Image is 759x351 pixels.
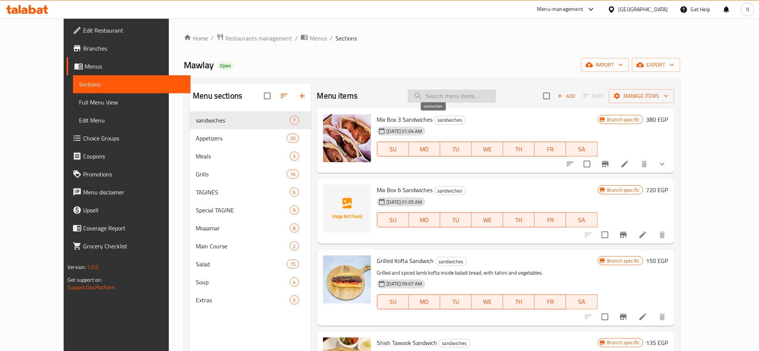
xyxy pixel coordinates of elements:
a: Edit Restaurant [67,21,191,39]
div: items [290,116,299,125]
span: Grocery Checklist [83,242,185,251]
img: Mix Box 6 Sandwiches [323,185,371,233]
span: Shish Tawook Sandwich [377,337,437,348]
span: 2 [290,243,299,250]
div: items [290,278,299,287]
a: Choice Groups [67,129,191,147]
span: 15 [287,261,298,268]
span: MO [412,215,437,226]
span: SA [569,215,595,226]
button: MO [409,142,440,157]
button: FR [535,142,566,157]
span: Get support on: [67,275,102,285]
h6: 380 EGP [646,114,668,125]
span: [DATE] 01:05 AM [384,199,425,206]
span: FR [538,144,563,155]
h6: 720 EGP [646,185,668,195]
span: Grills [196,170,287,179]
li: / [211,34,213,43]
span: TU [443,144,469,155]
a: Sections [73,75,191,93]
h6: 135 EGP [646,338,668,348]
a: Restaurants management [216,33,292,43]
div: Meals3 [190,147,311,165]
li: / [295,34,298,43]
span: TAGINES [196,188,289,197]
button: Branch-specific-item [614,226,632,244]
button: WE [472,294,503,309]
span: FR [538,296,563,307]
button: import [581,58,629,72]
span: 20 [287,135,298,142]
button: FR [535,294,566,309]
span: Appetizers [196,134,287,143]
a: Upsell [67,201,191,219]
span: Choice Groups [83,134,185,143]
a: Edit menu item [638,230,647,239]
span: N [746,5,749,13]
p: Grilled and spiced lamb kofta inside baladi bread, with tahini and vegetables. [377,268,598,278]
span: Branch specific [604,257,643,264]
div: items [287,170,299,179]
span: 8 [290,225,299,232]
span: [DATE] 09:07 AM [384,280,425,287]
div: [GEOGRAPHIC_DATA] [619,5,668,13]
span: TH [506,215,532,226]
div: Menu-management [537,5,583,14]
span: Special TAGINE [196,206,289,215]
img: Grilled Kofta Sandwich [323,255,371,303]
span: Mix Box 3 Sandwiches [377,114,433,125]
span: Extras [196,296,289,305]
button: MO [409,294,440,309]
button: delete [653,226,671,244]
span: Mix Box 6 Sandwiches [377,184,433,196]
span: Main Course [196,242,289,251]
li: / [330,34,333,43]
div: Salad15 [190,255,311,273]
span: MO [412,144,437,155]
span: 4 [290,279,299,286]
span: SA [569,144,595,155]
div: Moaamar8 [190,219,311,237]
span: WE [475,144,500,155]
div: Appetizers20 [190,129,311,147]
span: 6 [290,189,299,196]
span: 7 [290,117,299,124]
span: MO [412,296,437,307]
span: Menus [85,62,185,71]
span: Upsell [83,206,185,215]
span: Branches [83,44,185,53]
button: Branch-specific-item [614,308,632,326]
button: sort-choices [561,155,579,173]
a: Full Menu View [73,93,191,111]
span: sandwiches [196,116,289,125]
span: Edit Restaurant [83,26,185,35]
span: Menu disclaimer [83,188,185,197]
span: Full Menu View [79,98,185,107]
button: SU [377,212,409,227]
span: Menus [310,34,327,43]
button: delete [653,308,671,326]
div: Soup [196,278,289,287]
div: items [290,242,299,251]
button: TU [440,212,472,227]
button: SU [377,294,409,309]
span: Sections [79,80,185,89]
span: Meals [196,152,289,161]
span: Coverage Report [83,224,185,233]
span: Mawlay [184,57,214,73]
span: Salad [196,260,287,269]
div: Moaamar [196,224,289,233]
a: Menus [67,57,191,75]
div: items [287,134,299,143]
span: FR [538,215,563,226]
svg: Show Choices [658,160,667,169]
span: Sections [336,34,357,43]
span: Grilled Kofta Sandwich [377,255,434,266]
span: Manage items [615,91,668,101]
span: Branch specific [604,187,643,194]
div: items [287,260,299,269]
